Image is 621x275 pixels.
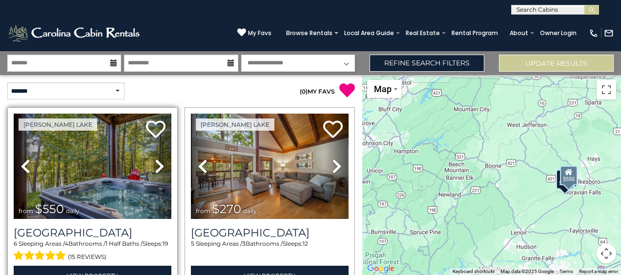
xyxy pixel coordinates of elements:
h3: Lake Hills Hideaway [191,226,349,239]
a: Browse Rentals [281,26,337,40]
span: 3 [242,240,246,247]
span: from [19,207,33,215]
a: [GEOGRAPHIC_DATA] [191,226,349,239]
span: 6 [14,240,17,247]
img: phone-regular-white.png [589,28,599,38]
span: (15 reviews) [68,251,106,263]
a: [GEOGRAPHIC_DATA] [14,226,171,239]
span: $550 [35,202,64,216]
a: [PERSON_NAME] Lake [196,118,274,131]
img: thumbnail_163277903.jpeg [14,114,171,219]
span: 1 Half Baths / [105,240,143,247]
span: daily [243,207,257,215]
span: $270 [212,202,241,216]
span: ( ) [300,88,308,95]
button: Toggle fullscreen view [597,80,616,99]
a: Rental Program [447,26,503,40]
div: Sleeping Areas / Bathrooms / Sleeps: [191,239,349,263]
a: About [505,26,533,40]
h3: Lake Haven Lodge [14,226,171,239]
div: $270 [556,170,574,189]
span: My Favs [248,29,271,38]
img: mail-regular-white.png [604,28,614,38]
span: 5 [191,240,194,247]
a: Add to favorites [323,119,343,140]
a: (0)MY FAVS [300,88,335,95]
span: Map data ©2025 Google [500,269,554,274]
a: Refine Search Filters [370,55,484,72]
span: 12 [303,240,308,247]
a: Owner Login [535,26,581,40]
a: Report a map error [579,269,618,274]
button: Change map style [367,80,401,98]
div: Sleeping Areas / Bathrooms / Sleeps: [14,239,171,263]
div: $550 [560,166,578,185]
img: White-1-2.png [7,23,143,43]
a: Terms (opens in new tab) [559,269,573,274]
img: Google [365,262,397,275]
button: Keyboard shortcuts [453,268,495,275]
span: 19 [163,240,168,247]
a: Add to favorites [146,119,166,140]
a: My Favs [237,28,271,38]
span: from [196,207,210,215]
a: [PERSON_NAME] Lake [19,118,97,131]
a: Local Area Guide [339,26,399,40]
span: daily [66,207,80,215]
span: 0 [302,88,306,95]
span: Map [374,84,392,94]
button: Update Results [499,55,614,72]
span: 4 [64,240,68,247]
a: Open this area in Google Maps (opens a new window) [365,262,397,275]
button: Map camera controls [597,244,616,263]
img: thumbnail_169036678.jpeg [191,114,349,219]
a: Real Estate [401,26,445,40]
